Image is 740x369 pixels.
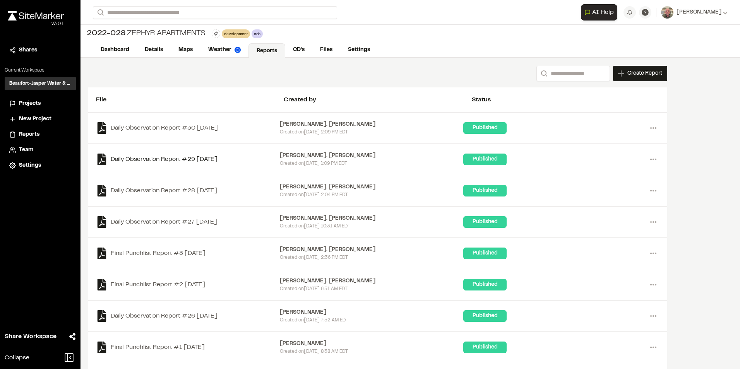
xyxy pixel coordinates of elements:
[19,146,33,154] span: Team
[9,99,71,108] a: Projects
[9,46,71,55] a: Shares
[96,216,280,228] a: Daily Observation Report #27 [DATE]
[19,115,51,123] span: New Project
[137,43,171,57] a: Details
[9,130,71,139] a: Reports
[280,246,464,254] div: [PERSON_NAME]. [PERSON_NAME]
[463,216,507,228] div: Published
[284,95,471,104] div: Created by
[5,67,76,74] p: Current Workspace
[9,80,71,87] h3: Beaufort-Jasper Water & Sewer Authority
[96,342,280,353] a: Final Punchlist Report #1 [DATE]
[96,185,280,196] a: Daily Observation Report #28 [DATE]
[312,43,340,57] a: Files
[280,160,464,167] div: Created on [DATE] 1:09 PM EDT
[96,122,280,134] a: Daily Observation Report #30 [DATE]
[8,11,64,20] img: rebrand.png
[93,6,107,19] button: Search
[280,277,464,285] div: [PERSON_NAME]. [PERSON_NAME]
[661,6,728,19] button: [PERSON_NAME]
[280,120,464,129] div: [PERSON_NAME]. [PERSON_NAME]
[93,43,137,57] a: Dashboard
[280,348,464,355] div: Created on [DATE] 8:38 AM EDT
[280,183,464,191] div: [PERSON_NAME]. [PERSON_NAME]
[248,43,285,58] a: Reports
[212,29,220,38] button: Edit Tags
[472,95,659,104] div: Status
[19,130,39,139] span: Reports
[96,248,280,259] a: Final Punchlist Report #3 [DATE]
[592,8,614,17] span: AI Help
[96,95,284,104] div: File
[280,285,464,292] div: Created on [DATE] 6:51 AM EDT
[280,340,464,348] div: [PERSON_NAME]
[171,43,200,57] a: Maps
[19,46,37,55] span: Shares
[536,66,550,81] button: Search
[96,154,280,165] a: Daily Observation Report #29 [DATE]
[280,152,464,160] div: [PERSON_NAME]. [PERSON_NAME]
[87,28,125,39] span: 2022-028
[252,29,263,38] div: nob
[340,43,378,57] a: Settings
[627,69,662,78] span: Create Report
[5,332,57,341] span: Share Workspace
[96,310,280,322] a: Daily Observation Report #26 [DATE]
[280,214,464,223] div: [PERSON_NAME]. [PERSON_NAME]
[280,317,464,324] div: Created on [DATE] 7:52 AM EDT
[581,4,620,20] div: Open AI Assistant
[285,43,312,57] a: CD's
[5,353,29,362] span: Collapse
[200,43,248,57] a: Weather
[280,223,464,230] div: Created on [DATE] 10:31 AM EDT
[19,99,41,108] span: Projects
[463,248,507,259] div: Published
[463,310,507,322] div: Published
[9,146,71,154] a: Team
[463,185,507,196] div: Published
[463,342,507,353] div: Published
[222,29,250,38] div: development
[280,129,464,136] div: Created on [DATE] 2:09 PM EDT
[581,4,617,20] button: Open AI Assistant
[280,191,464,198] div: Created on [DATE] 2:04 PM EDT
[661,6,673,19] img: User
[9,115,71,123] a: New Project
[96,279,280,290] a: Final Punchlist Report #2 [DATE]
[87,28,206,39] div: Zephyr Apartments
[463,122,507,134] div: Published
[463,154,507,165] div: Published
[8,20,64,27] div: Oh geez...please don't...
[677,8,721,17] span: [PERSON_NAME]
[235,47,241,53] img: precipai.png
[280,254,464,261] div: Created on [DATE] 2:36 PM EDT
[19,161,41,170] span: Settings
[280,308,464,317] div: [PERSON_NAME]
[463,279,507,290] div: Published
[9,161,71,170] a: Settings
